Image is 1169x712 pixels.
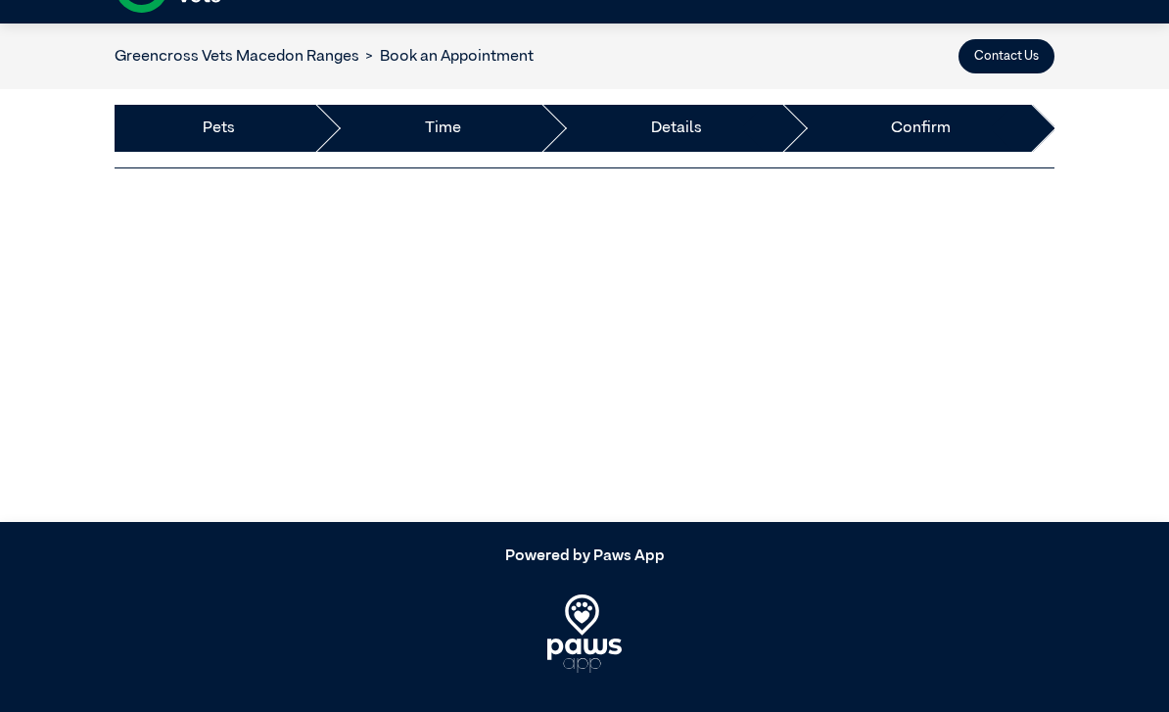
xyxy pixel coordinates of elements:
button: Contact Us [959,39,1054,73]
img: PawsApp [547,594,623,673]
nav: breadcrumb [115,45,534,69]
a: Confirm [891,117,951,140]
a: Pets [203,117,235,140]
h5: Powered by Paws App [115,547,1054,566]
li: Book an Appointment [359,45,534,69]
a: Greencross Vets Macedon Ranges [115,49,359,65]
a: Time [425,117,461,140]
a: Details [651,117,702,140]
